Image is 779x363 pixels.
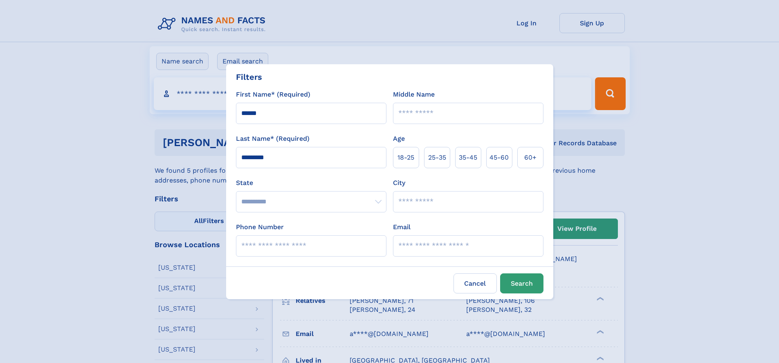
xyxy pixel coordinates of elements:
label: Email [393,222,411,232]
label: City [393,178,405,188]
span: 18‑25 [397,153,414,162]
span: 45‑60 [489,153,509,162]
button: Search [500,273,543,293]
label: Cancel [453,273,497,293]
label: First Name* (Required) [236,90,310,99]
span: 25‑35 [428,153,446,162]
label: Age [393,134,405,144]
label: Middle Name [393,90,435,99]
div: Filters [236,71,262,83]
label: Phone Number [236,222,284,232]
label: State [236,178,386,188]
span: 60+ [524,153,537,162]
label: Last Name* (Required) [236,134,310,144]
span: 35‑45 [459,153,477,162]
